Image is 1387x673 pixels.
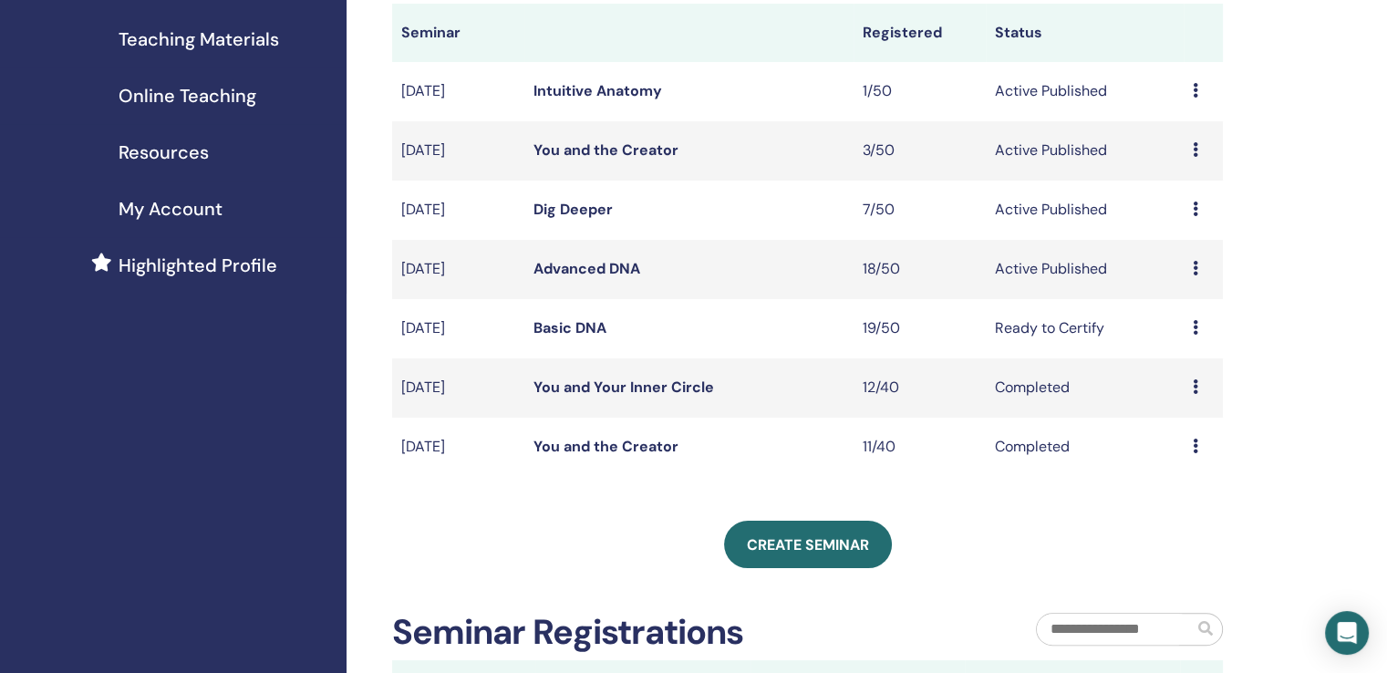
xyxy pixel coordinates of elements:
span: My Account [119,195,223,223]
td: 18/50 [854,240,986,299]
th: Registered [854,4,986,62]
a: You and the Creator [533,437,678,456]
a: Dig Deeper [533,200,613,219]
td: Ready to Certify [986,299,1184,358]
td: [DATE] [392,240,524,299]
td: [DATE] [392,299,524,358]
td: 12/40 [854,358,986,418]
td: Completed [986,418,1184,477]
td: Active Published [986,240,1184,299]
span: Create seminar [747,535,869,554]
td: Completed [986,358,1184,418]
span: Teaching Materials [119,26,279,53]
th: Seminar [392,4,524,62]
th: Status [986,4,1184,62]
td: [DATE] [392,418,524,477]
td: [DATE] [392,121,524,181]
div: Open Intercom Messenger [1325,611,1369,655]
td: [DATE] [392,62,524,121]
a: Create seminar [724,521,892,568]
td: 11/40 [854,418,986,477]
a: Advanced DNA [533,259,640,278]
td: 7/50 [854,181,986,240]
span: Highlighted Profile [119,252,277,279]
td: Active Published [986,181,1184,240]
span: Online Teaching [119,82,256,109]
h2: Seminar Registrations [392,612,743,654]
td: Active Published [986,121,1184,181]
td: 1/50 [854,62,986,121]
a: Intuitive Anatomy [533,81,662,100]
a: You and the Creator [533,140,678,160]
span: Resources [119,139,209,166]
a: Basic DNA [533,318,606,337]
td: 19/50 [854,299,986,358]
td: [DATE] [392,358,524,418]
td: [DATE] [392,181,524,240]
a: You and Your Inner Circle [533,378,714,397]
td: 3/50 [854,121,986,181]
td: Active Published [986,62,1184,121]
